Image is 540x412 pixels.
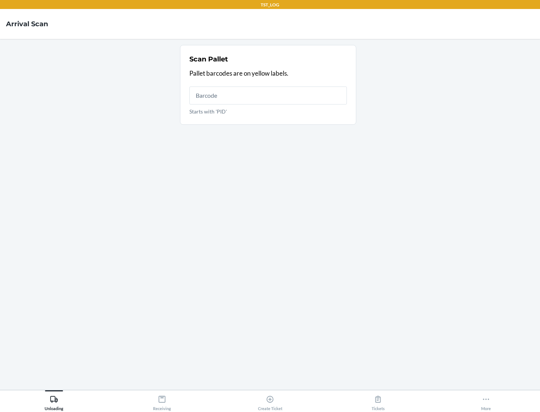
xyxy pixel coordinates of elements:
[189,69,347,78] p: Pallet barcodes are on yellow labels.
[153,392,171,411] div: Receiving
[432,390,540,411] button: More
[372,392,385,411] div: Tickets
[189,54,228,64] h2: Scan Pallet
[216,390,324,411] button: Create Ticket
[45,392,63,411] div: Unloading
[189,87,347,104] input: Starts with 'PID'
[258,392,282,411] div: Create Ticket
[6,19,48,29] h4: Arrival Scan
[324,390,432,411] button: Tickets
[481,392,491,411] div: More
[189,107,347,115] p: Starts with 'PID'
[261,1,279,8] p: TST_LOG
[108,390,216,411] button: Receiving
